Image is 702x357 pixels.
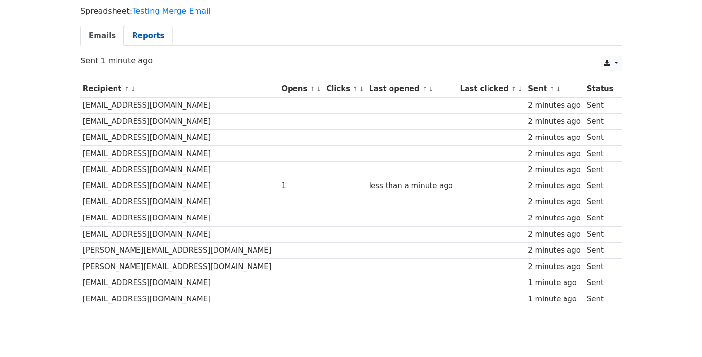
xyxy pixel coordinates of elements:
div: 2 minutes ago [528,245,582,256]
td: [EMAIL_ADDRESS][DOMAIN_NAME] [80,162,279,178]
div: 2 minutes ago [528,164,582,176]
a: ↓ [556,85,561,93]
a: ↓ [517,85,523,93]
td: [EMAIL_ADDRESS][DOMAIN_NAME] [80,113,279,129]
p: Spreadsheet: [80,6,622,16]
td: [EMAIL_ADDRESS][DOMAIN_NAME] [80,194,279,210]
th: Last opened [367,81,458,97]
td: Sent [585,275,617,291]
div: 2 minutes ago [528,100,582,111]
td: Sent [585,258,617,275]
a: Reports [124,26,173,46]
div: 2 minutes ago [528,180,582,192]
a: ↑ [352,85,358,93]
td: [EMAIL_ADDRESS][DOMAIN_NAME] [80,97,279,113]
th: Status [585,81,617,97]
div: less than a minute ago [369,180,455,192]
a: ↓ [130,85,136,93]
div: 1 [281,180,321,192]
th: Clicks [324,81,367,97]
a: ↑ [310,85,315,93]
a: ↑ [422,85,428,93]
td: Sent [585,129,617,145]
td: [EMAIL_ADDRESS][DOMAIN_NAME] [80,146,279,162]
div: 2 minutes ago [528,116,582,127]
td: Sent [585,113,617,129]
td: Sent [585,226,617,242]
td: Sent [585,178,617,194]
td: Sent [585,210,617,226]
a: ↓ [429,85,434,93]
td: Sent [585,291,617,307]
p: Sent 1 minute ago [80,56,622,66]
td: [EMAIL_ADDRESS][DOMAIN_NAME] [80,226,279,242]
div: 2 minutes ago [528,261,582,273]
td: [EMAIL_ADDRESS][DOMAIN_NAME] [80,178,279,194]
a: Testing Merge Email [132,6,211,16]
td: Sent [585,162,617,178]
div: 2 minutes ago [528,132,582,143]
td: Sent [585,146,617,162]
iframe: Chat Widget [653,310,702,357]
div: 1 minute ago [528,294,582,305]
td: [PERSON_NAME][EMAIL_ADDRESS][DOMAIN_NAME] [80,242,279,258]
div: 2 minutes ago [528,197,582,208]
th: Recipient [80,81,279,97]
div: 2 minutes ago [528,148,582,159]
td: [EMAIL_ADDRESS][DOMAIN_NAME] [80,210,279,226]
div: 2 minutes ago [528,213,582,224]
div: 1 minute ago [528,278,582,289]
th: Opens [279,81,324,97]
div: 2 minutes ago [528,229,582,240]
a: ↑ [549,85,555,93]
a: ↑ [124,85,130,93]
td: [EMAIL_ADDRESS][DOMAIN_NAME] [80,129,279,145]
td: [EMAIL_ADDRESS][DOMAIN_NAME] [80,291,279,307]
td: [EMAIL_ADDRESS][DOMAIN_NAME] [80,275,279,291]
a: ↓ [316,85,321,93]
td: Sent [585,194,617,210]
a: ↓ [359,85,364,93]
th: Sent [526,81,585,97]
a: ↑ [511,85,516,93]
td: [PERSON_NAME][EMAIL_ADDRESS][DOMAIN_NAME] [80,258,279,275]
td: Sent [585,97,617,113]
td: Sent [585,242,617,258]
th: Last clicked [458,81,526,97]
a: Emails [80,26,124,46]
